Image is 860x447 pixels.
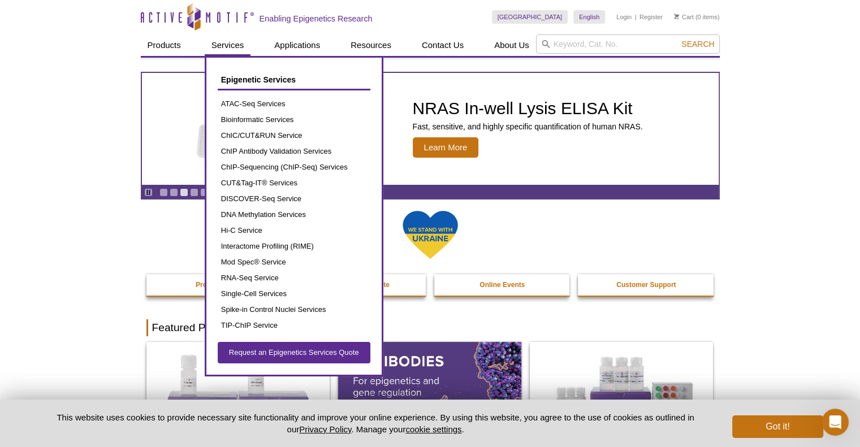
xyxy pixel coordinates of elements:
[413,137,479,158] span: Learn More
[260,14,373,24] h2: Enabling Epigenetics Research
[344,34,398,56] a: Resources
[616,281,676,289] strong: Customer Support
[218,69,370,90] a: Epigenetic Services
[674,13,694,21] a: Cart
[218,96,370,112] a: ATAC-Seq Services
[218,159,370,175] a: ChIP-Sequencing (ChIP-Seq) Services
[732,415,823,438] button: Got it!
[327,281,390,289] strong: Epi-Services Quote
[218,270,370,286] a: RNA-Seq Service
[170,188,178,197] a: Go to slide 2
[413,100,643,117] h2: NRAS In-well Lysis ELISA Kit
[434,274,571,296] a: Online Events
[218,191,370,207] a: DISCOVER-Seq Service
[218,128,370,144] a: ChIC/CUT&RUN Service
[492,10,568,24] a: [GEOGRAPHIC_DATA]
[218,144,370,159] a: ChIP Antibody Validation Services
[536,34,720,54] input: Keyword, Cat. No.
[402,210,459,260] img: We Stand With Ukraine
[573,10,605,24] a: English
[218,302,370,318] a: Spike-in Control Nuclei Services
[218,175,370,191] a: CUT&Tag-IT® Services
[218,318,370,333] a: TIP-ChIP Service
[187,90,356,168] img: NRAS In-well Lysis ELISA Kit
[405,424,461,434] button: cookie settings
[218,342,370,363] a: Request an Epigenetics Services Quote
[200,188,209,197] a: Go to slide 5
[578,274,715,296] a: Customer Support
[681,40,714,49] span: Search
[142,73,719,185] a: NRAS In-well Lysis ELISA Kit NRAS In-well Lysis ELISA Kit Fast, sensitive, and highly specific qu...
[678,39,718,49] button: Search
[218,254,370,270] a: Mod Spec® Service
[218,286,370,302] a: Single-Cell Services
[196,281,234,289] strong: Promotions
[146,319,714,336] h2: Featured Products
[205,34,251,56] a: Services
[144,188,153,197] a: Toggle autoplay
[635,10,637,24] li: |
[639,13,663,21] a: Register
[180,188,188,197] a: Go to slide 3
[299,424,351,434] a: Privacy Policy
[267,34,327,56] a: Applications
[479,281,525,289] strong: Online Events
[413,121,643,132] p: Fast, sensitive, and highly specific quantification of human NRAS.
[141,34,188,56] a: Products
[674,14,679,19] img: Your Cart
[146,274,283,296] a: Promotions
[822,409,849,436] iframe: Intercom live chat
[218,112,370,128] a: Bioinformatic Services
[159,188,168,197] a: Go to slide 1
[616,13,632,21] a: Login
[487,34,536,56] a: About Us
[37,411,714,435] p: This website uses cookies to provide necessary site functionality and improve your online experie...
[218,207,370,223] a: DNA Methylation Services
[190,188,198,197] a: Go to slide 4
[218,238,370,254] a: Interactome Profiling (RIME)
[674,10,720,24] li: (0 items)
[221,75,296,84] span: Epigenetic Services
[142,73,719,185] article: NRAS In-well Lysis ELISA Kit
[415,34,470,56] a: Contact Us
[218,223,370,238] a: Hi-C Service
